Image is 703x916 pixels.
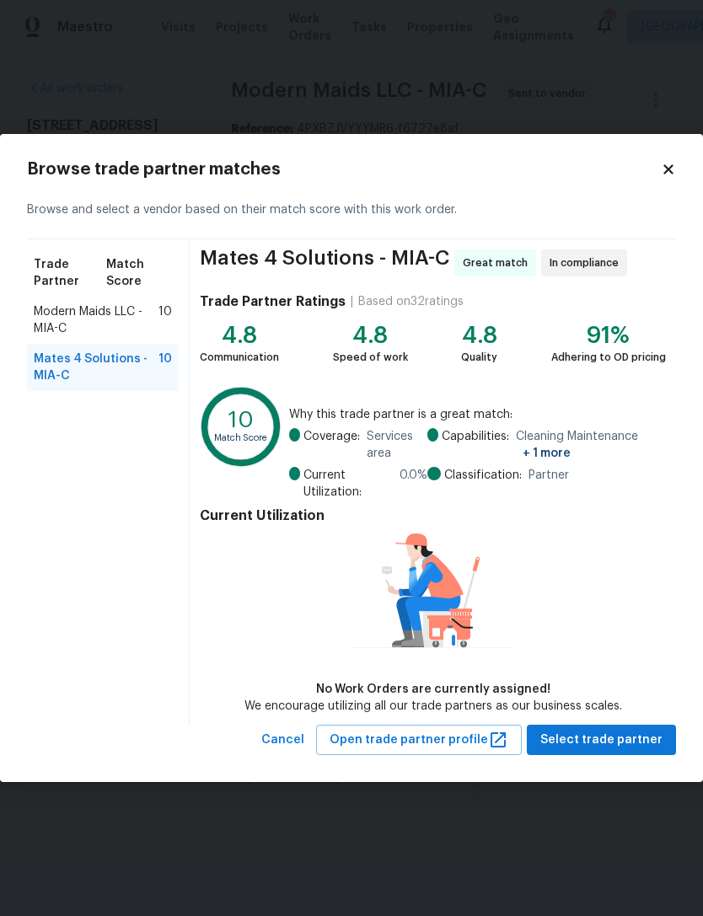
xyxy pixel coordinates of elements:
[214,433,268,442] text: Match Score
[442,428,509,462] span: Capabilities:
[27,181,676,239] div: Browse and select a vendor based on their match score with this work order.
[358,293,464,310] div: Based on 32 ratings
[200,507,666,524] h4: Current Utilization
[158,351,172,384] span: 10
[461,349,497,366] div: Quality
[200,327,279,344] div: 4.8
[527,725,676,756] button: Select trade partner
[316,725,522,756] button: Open trade partner profile
[461,327,497,344] div: 4.8
[516,428,666,462] span: Cleaning Maintenance
[34,351,158,384] span: Mates 4 Solutions - MIA-C
[367,428,427,462] span: Services area
[540,730,663,751] span: Select trade partner
[550,254,625,271] span: In compliance
[400,467,427,501] span: 0.0 %
[34,256,106,290] span: Trade Partner
[200,349,279,366] div: Communication
[200,293,346,310] h4: Trade Partner Ratings
[551,327,666,344] div: 91%
[200,249,449,276] span: Mates 4 Solutions - MIA-C
[551,349,666,366] div: Adhering to OD pricing
[255,725,311,756] button: Cancel
[333,349,408,366] div: Speed of work
[463,254,534,271] span: Great match
[346,293,358,310] div: |
[106,256,172,290] span: Match Score
[303,467,392,501] span: Current Utilization:
[244,698,622,715] div: We encourage utilizing all our trade partners as our business scales.
[289,406,666,423] span: Why this trade partner is a great match:
[27,161,661,178] h2: Browse trade partner matches
[444,467,522,484] span: Classification:
[261,730,304,751] span: Cancel
[228,408,254,431] text: 10
[244,681,622,698] div: No Work Orders are currently assigned!
[529,467,569,484] span: Partner
[523,447,571,459] span: + 1 more
[333,327,408,344] div: 4.8
[303,428,360,462] span: Coverage:
[158,303,172,337] span: 10
[330,730,508,751] span: Open trade partner profile
[34,303,158,337] span: Modern Maids LLC - MIA-C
